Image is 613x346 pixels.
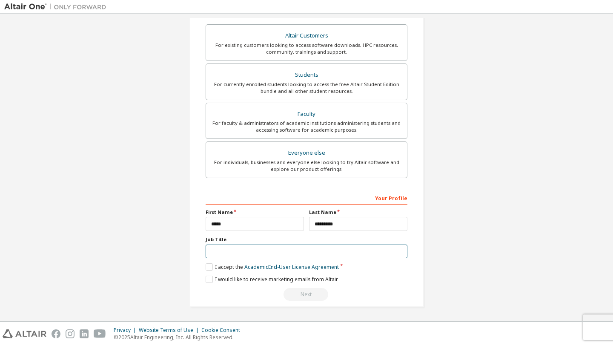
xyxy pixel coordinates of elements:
[206,236,407,243] label: Job Title
[52,329,60,338] img: facebook.svg
[309,209,407,216] label: Last Name
[211,120,402,133] div: For faculty & administrators of academic institutions administering students and accessing softwa...
[211,81,402,95] div: For currently enrolled students looking to access the free Altair Student Edition bundle and all ...
[139,327,201,334] div: Website Terms of Use
[206,209,304,216] label: First Name
[4,3,111,11] img: Altair One
[114,327,139,334] div: Privacy
[201,327,245,334] div: Cookie Consent
[244,263,339,271] a: Academic End-User License Agreement
[206,276,338,283] label: I would like to receive marketing emails from Altair
[211,108,402,120] div: Faculty
[211,159,402,173] div: For individuals, businesses and everyone else looking to try Altair software and explore our prod...
[211,42,402,55] div: For existing customers looking to access software downloads, HPC resources, community, trainings ...
[66,329,74,338] img: instagram.svg
[94,329,106,338] img: youtube.svg
[3,329,46,338] img: altair_logo.svg
[211,69,402,81] div: Students
[206,288,407,301] div: Read and acccept EULA to continue
[206,263,339,271] label: I accept the
[206,191,407,205] div: Your Profile
[114,334,245,341] p: © 2025 Altair Engineering, Inc. All Rights Reserved.
[211,30,402,42] div: Altair Customers
[211,147,402,159] div: Everyone else
[80,329,89,338] img: linkedin.svg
